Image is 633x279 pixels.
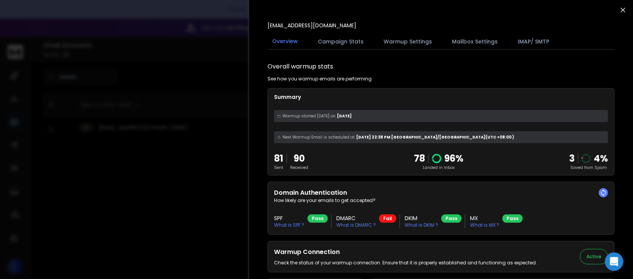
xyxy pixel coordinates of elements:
div: Pass [441,214,462,223]
h1: Overall warmup stats [267,62,333,71]
div: Pass [307,214,328,223]
p: 4 % [594,152,608,165]
p: Sent [274,165,283,170]
p: What is MX ? [470,222,499,228]
p: What is DMARC ? [336,222,376,228]
div: Open Intercom Messenger [605,252,623,271]
button: Overview [267,33,302,50]
p: How likely are your emails to get accepted? [274,197,608,204]
span: Next Warmup Email is scheduled at [282,134,355,140]
h2: Domain Authentication [274,188,608,197]
p: See how you warmup emails are performing [267,76,372,82]
button: Active [580,249,608,264]
p: [EMAIL_ADDRESS][DOMAIN_NAME] [267,22,356,29]
p: What is SPF ? [274,222,304,228]
p: Landed in Inbox [414,165,464,170]
h3: DKIM [405,214,438,222]
p: What is DKIM ? [405,222,438,228]
p: Check the status of your warmup connection. Ensure that it is properly established and functionin... [274,260,537,266]
p: Saved from Spam [569,165,608,170]
p: 81 [274,152,283,165]
p: Received [290,165,308,170]
h3: MX [470,214,499,222]
p: Summary [274,93,608,101]
p: 90 [290,152,308,165]
div: [DATE] [274,110,608,122]
button: IMAP/ SMTP [513,33,554,50]
p: 96 % [444,152,464,165]
div: Pass [502,214,523,223]
h3: SPF [274,214,304,222]
h3: DMARC [336,214,376,222]
span: Warmup started [DATE] on [282,113,336,119]
strong: 3 [569,152,575,165]
p: 78 [414,152,425,165]
div: Fail [379,214,396,223]
button: Campaign Stats [313,33,368,50]
button: Warmup Settings [379,33,437,50]
h2: Warmup Connection [274,247,537,257]
button: Mailbox Settings [447,33,502,50]
div: [DATE] 22:38 PM [GEOGRAPHIC_DATA]/[GEOGRAPHIC_DATA] (UTC +08:00 ) [274,131,608,143]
